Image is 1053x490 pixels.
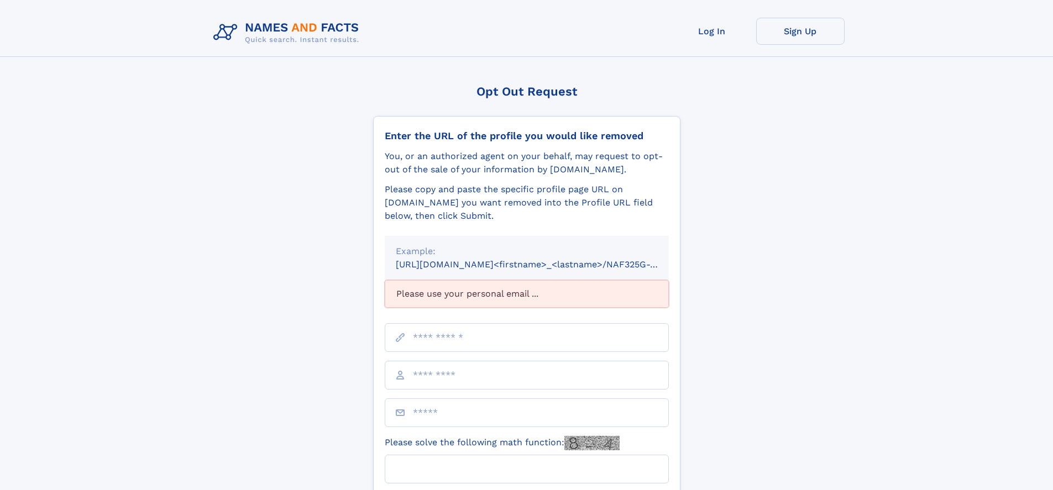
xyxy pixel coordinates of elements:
img: Logo Names and Facts [209,18,368,48]
div: Example: [396,245,658,258]
div: Please copy and paste the specific profile page URL on [DOMAIN_NAME] you want removed into the Pr... [385,183,669,223]
div: Opt Out Request [373,85,680,98]
a: Sign Up [756,18,845,45]
div: Please use your personal email ... [385,280,669,308]
small: [URL][DOMAIN_NAME]<firstname>_<lastname>/NAF325G-xxxxxxxx [396,259,690,270]
a: Log In [668,18,756,45]
label: Please solve the following math function: [385,436,620,450]
div: Enter the URL of the profile you would like removed [385,130,669,142]
div: You, or an authorized agent on your behalf, may request to opt-out of the sale of your informatio... [385,150,669,176]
